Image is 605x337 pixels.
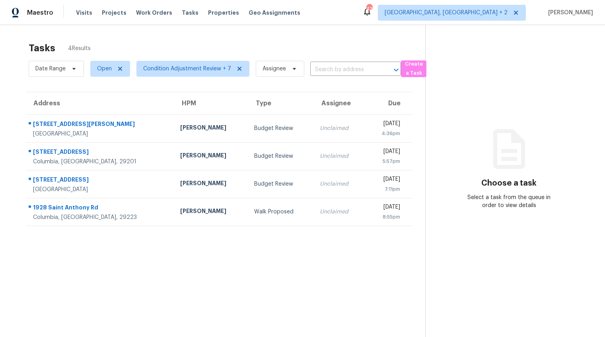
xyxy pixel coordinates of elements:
span: Maestro [27,9,53,17]
span: 4 Results [68,45,91,52]
div: 5:57pm [372,157,400,165]
div: [GEOGRAPHIC_DATA] [33,186,167,194]
span: Properties [208,9,239,17]
div: Budget Review [254,180,307,188]
span: Geo Assignments [249,9,300,17]
div: Select a task from the queue in order to view details [467,194,551,209]
div: 42 [366,5,372,13]
div: 7:11pm [372,185,400,193]
div: [STREET_ADDRESS][PERSON_NAME] [33,120,167,130]
th: Type [248,92,313,114]
div: Unclaimed [320,180,359,188]
div: [STREET_ADDRESS] [33,148,167,158]
div: Budget Review [254,152,307,160]
div: [PERSON_NAME] [180,179,241,189]
button: Open [391,64,402,76]
span: Condition Adjustment Review + 7 [143,65,231,73]
div: 1928 Saint Anthony Rd [33,203,167,213]
div: Budget Review [254,124,307,132]
span: Work Orders [136,9,172,17]
div: [STREET_ADDRESS] [33,176,167,186]
button: Create a Task [401,60,426,77]
div: [PERSON_NAME] [180,151,241,161]
input: Search by address [310,64,379,76]
div: Unclaimed [320,124,359,132]
div: [DATE] [372,203,400,213]
div: Columbia, [GEOGRAPHIC_DATA], 29223 [33,213,167,221]
th: Address [25,92,174,114]
div: [DATE] [372,147,400,157]
span: [PERSON_NAME] [545,9,593,17]
div: Unclaimed [320,208,359,216]
div: [PERSON_NAME] [180,207,241,217]
h2: Tasks [29,44,55,52]
div: [DATE] [372,175,400,185]
div: Walk Proposed [254,208,307,216]
span: Assignee [263,65,286,73]
th: Assignee [313,92,366,114]
div: [DATE] [372,120,400,130]
h3: Choose a task [481,179,537,187]
div: [GEOGRAPHIC_DATA] [33,130,167,138]
div: [PERSON_NAME] [180,124,241,134]
div: Unclaimed [320,152,359,160]
span: [GEOGRAPHIC_DATA], [GEOGRAPHIC_DATA] + 2 [385,9,508,17]
span: Visits [76,9,92,17]
span: Tasks [182,10,198,15]
th: HPM [174,92,248,114]
span: Open [97,65,112,73]
div: 8:55pm [372,213,400,221]
th: Due [366,92,412,114]
span: Projects [102,9,126,17]
div: 4:36pm [372,130,400,138]
span: Create a Task [405,60,422,78]
div: Columbia, [GEOGRAPHIC_DATA], 29201 [33,158,167,166]
span: Date Range [35,65,66,73]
